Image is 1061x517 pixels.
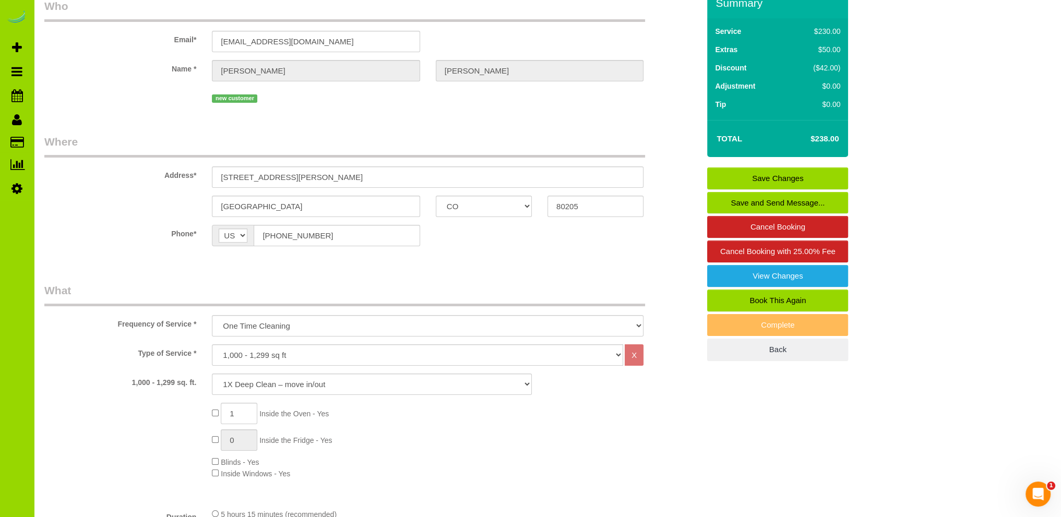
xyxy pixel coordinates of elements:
label: Discount [715,63,746,73]
span: Blinds - Yes [221,458,259,466]
input: First Name* [212,60,420,81]
label: Extras [715,44,737,55]
input: Zip Code* [547,196,643,217]
input: Email* [212,31,420,52]
div: $0.00 [791,99,840,110]
label: Type of Service * [37,344,204,358]
label: Adjustment [715,81,755,91]
label: Service [715,26,741,37]
label: Address* [37,166,204,181]
span: new customer [212,94,257,103]
a: Save Changes [707,167,848,189]
input: City* [212,196,420,217]
span: Inside the Fridge - Yes [259,436,332,444]
span: Inside the Oven - Yes [259,410,329,418]
a: Cancel Booking [707,216,848,238]
img: Automaid Logo [6,10,27,25]
label: Frequency of Service * [37,315,204,329]
span: Cancel Booking with 25.00% Fee [720,247,836,256]
input: Phone* [254,225,420,246]
a: Save and Send Message... [707,192,848,214]
input: Last Name* [436,60,643,81]
h4: $238.00 [779,135,839,143]
label: Phone* [37,225,204,239]
label: Email* [37,31,204,45]
div: $230.00 [791,26,840,37]
a: View Changes [707,265,848,287]
strong: Total [717,134,742,143]
label: 1,000 - 1,299 sq. ft. [37,374,204,388]
span: Inside Windows - Yes [221,470,290,478]
div: ($42.00) [791,63,840,73]
iframe: Intercom live chat [1026,482,1051,507]
a: Book This Again [707,290,848,311]
div: $0.00 [791,81,840,91]
a: Cancel Booking with 25.00% Fee [707,241,848,262]
a: Back [707,339,848,360]
div: $50.00 [791,44,840,55]
span: 1 [1047,482,1055,490]
label: Name * [37,60,204,74]
legend: Where [44,134,645,158]
label: Tip [715,99,726,110]
legend: What [44,283,645,306]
